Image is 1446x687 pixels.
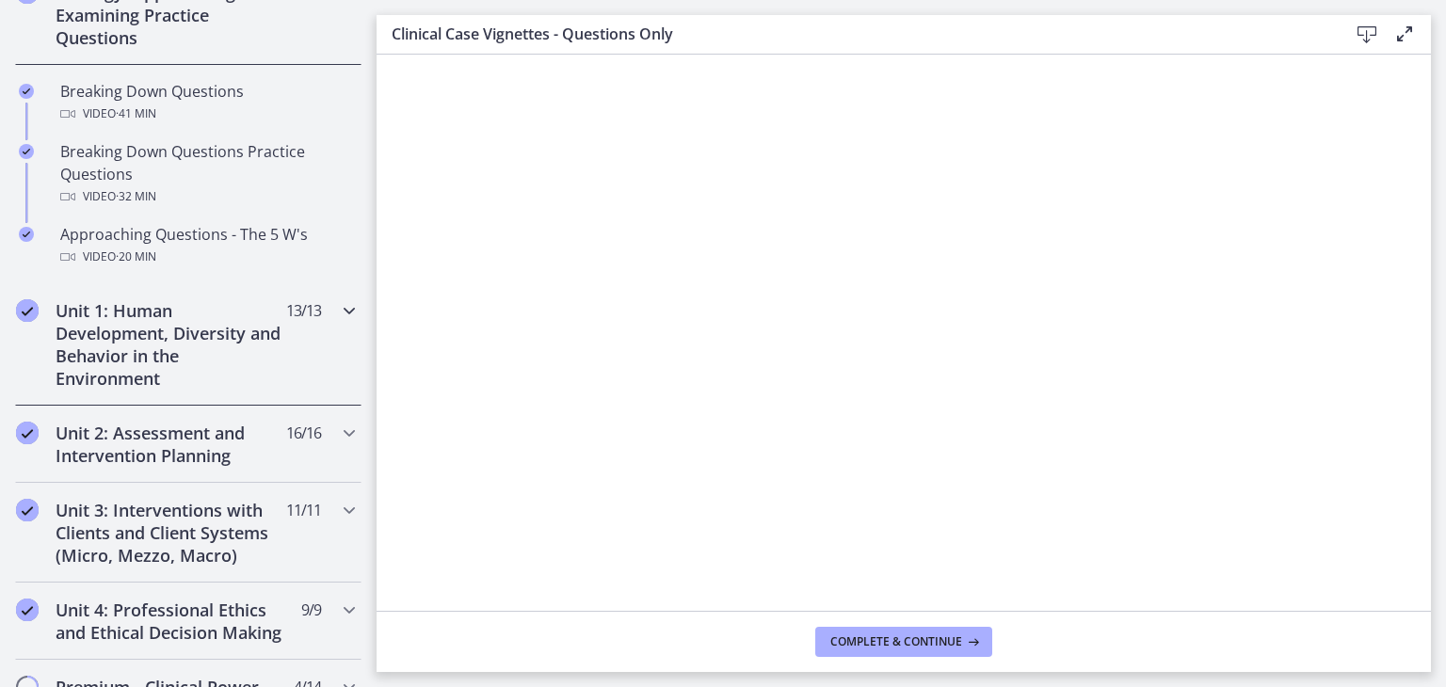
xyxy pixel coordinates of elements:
[16,499,39,521] i: Completed
[286,422,321,444] span: 16 / 16
[286,299,321,322] span: 13 / 13
[16,422,39,444] i: Completed
[116,103,156,125] span: · 41 min
[16,599,39,621] i: Completed
[19,227,34,242] i: Completed
[815,627,992,657] button: Complete & continue
[60,246,354,268] div: Video
[60,103,354,125] div: Video
[830,634,962,649] span: Complete & continue
[56,299,285,390] h2: Unit 1: Human Development, Diversity and Behavior in the Environment
[116,185,156,208] span: · 32 min
[301,599,321,621] span: 9 / 9
[60,223,354,268] div: Approaching Questions - The 5 W's
[60,140,354,208] div: Breaking Down Questions Practice Questions
[56,422,285,467] h2: Unit 2: Assessment and Intervention Planning
[286,499,321,521] span: 11 / 11
[60,80,354,125] div: Breaking Down Questions
[16,299,39,322] i: Completed
[116,246,156,268] span: · 20 min
[56,599,285,644] h2: Unit 4: Professional Ethics and Ethical Decision Making
[19,84,34,99] i: Completed
[392,23,1318,45] h3: Clinical Case Vignettes - Questions Only
[60,185,354,208] div: Video
[19,144,34,159] i: Completed
[56,499,285,567] h2: Unit 3: Interventions with Clients and Client Systems (Micro, Mezzo, Macro)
